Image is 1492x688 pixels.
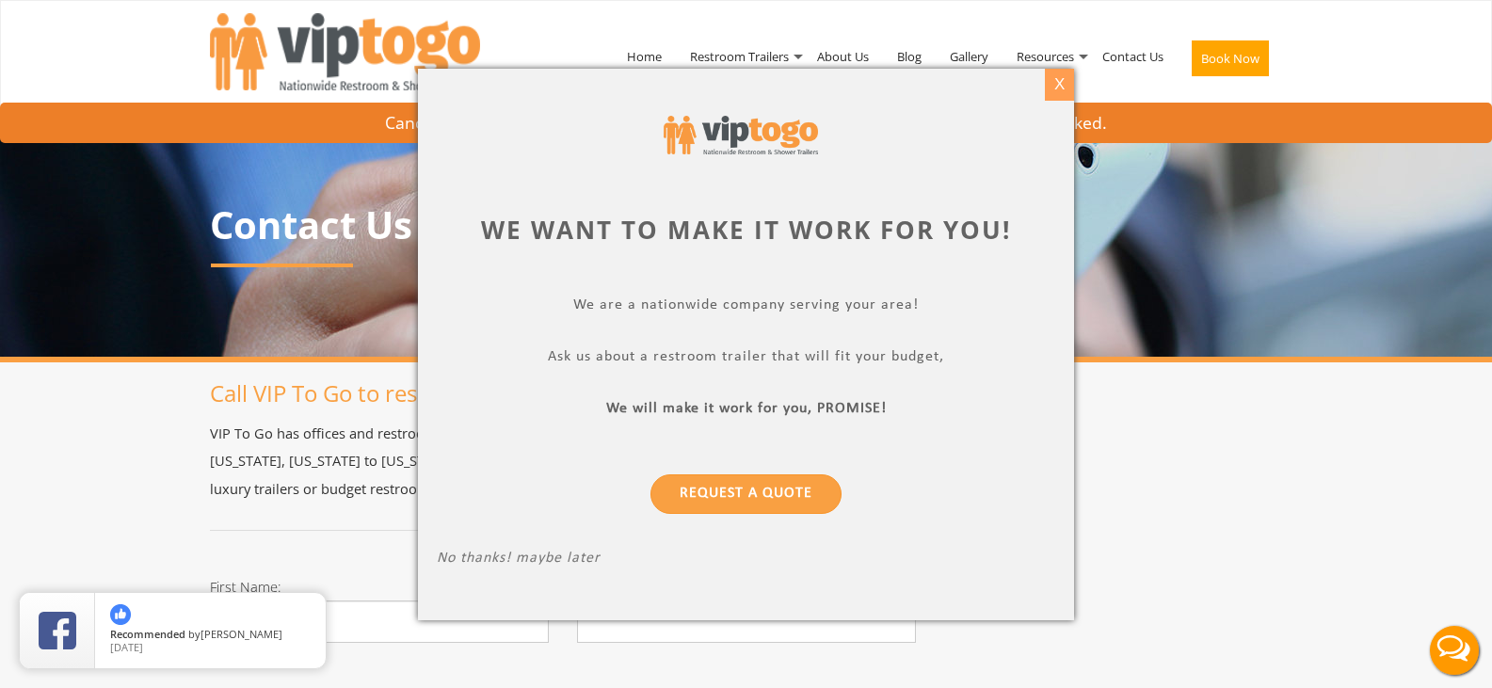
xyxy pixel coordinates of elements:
span: [PERSON_NAME] [201,627,282,641]
img: Review Rating [39,612,76,649]
span: [DATE] [110,640,143,654]
a: Request a Quote [650,474,842,514]
button: Live Chat [1417,613,1492,688]
span: Recommended [110,627,185,641]
b: We will make it work for you, PROMISE! [606,401,887,416]
img: viptogo logo [664,116,818,155]
p: We are a nationwide company serving your area! [437,296,1055,318]
p: No thanks! maybe later [437,550,1055,571]
div: X [1045,69,1074,101]
img: thumbs up icon [110,604,131,625]
p: Ask us about a restroom trailer that will fit your budget, [437,348,1055,370]
span: by [110,629,311,642]
div: We want to make it work for you! [437,212,1055,247]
